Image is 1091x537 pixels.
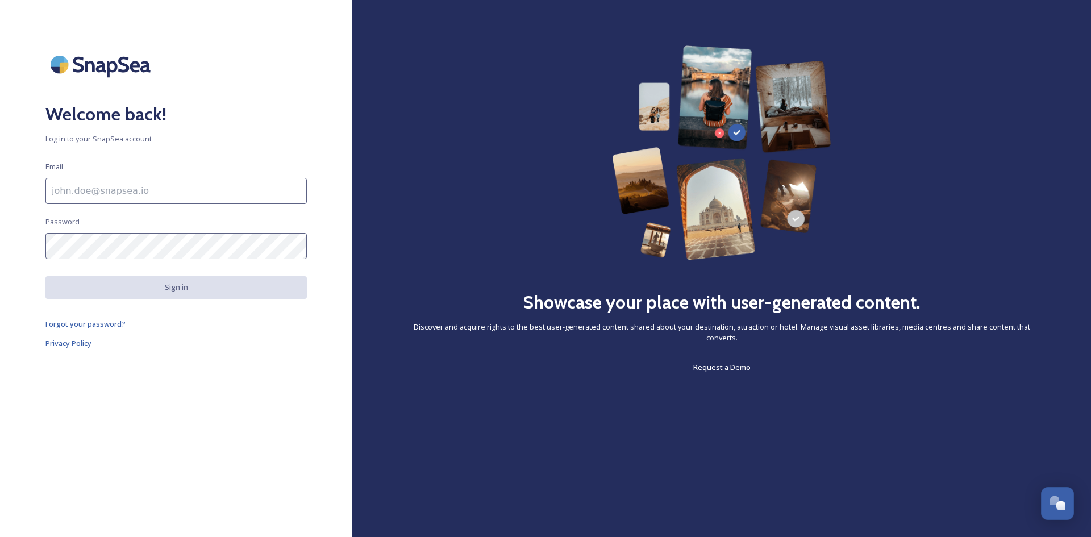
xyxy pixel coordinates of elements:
[45,178,307,204] input: john.doe@snapsea.io
[45,134,307,144] span: Log in to your SnapSea account
[398,322,1046,343] span: Discover and acquire rights to the best user-generated content shared about your destination, att...
[1041,487,1074,520] button: Open Chat
[45,317,307,331] a: Forgot your password?
[612,45,831,260] img: 63b42ca75bacad526042e722_Group%20154-p-800.png
[45,45,159,84] img: SnapSea Logo
[45,336,307,350] a: Privacy Policy
[45,276,307,298] button: Sign in
[45,101,307,128] h2: Welcome back!
[693,360,751,374] a: Request a Demo
[45,217,80,227] span: Password
[523,289,921,316] h2: Showcase your place with user-generated content.
[693,362,751,372] span: Request a Demo
[45,338,91,348] span: Privacy Policy
[45,319,126,329] span: Forgot your password?
[45,161,63,172] span: Email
